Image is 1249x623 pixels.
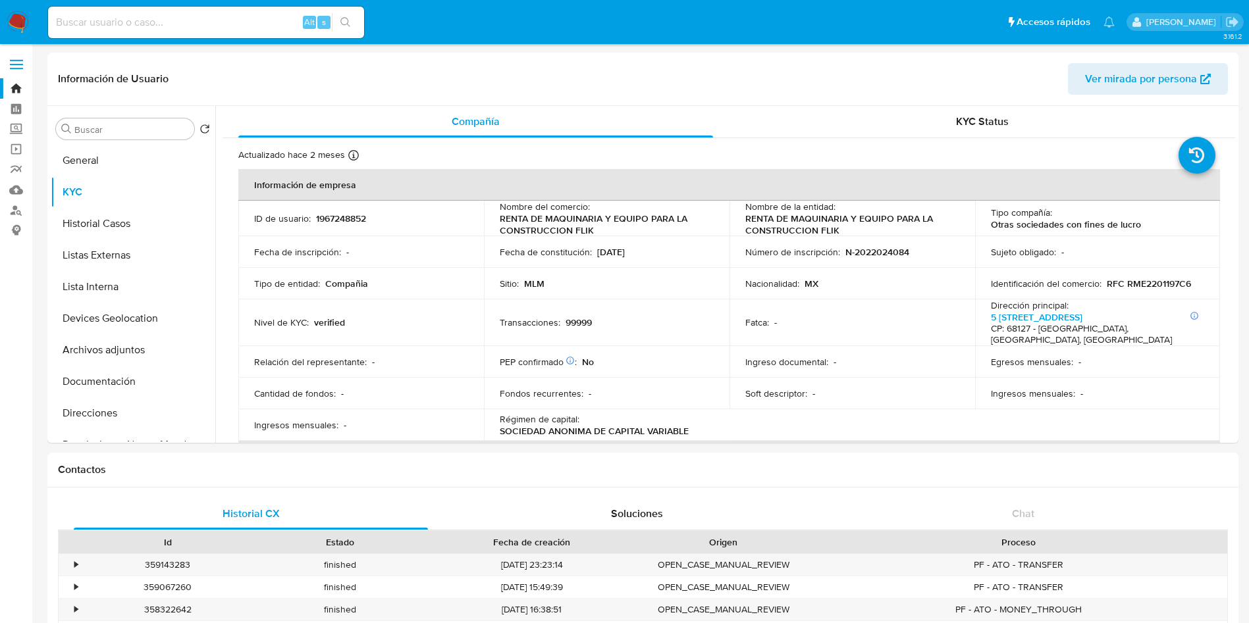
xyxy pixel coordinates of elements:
[58,72,169,86] h1: Información de Usuario
[1146,16,1221,28] p: alan.cervantesmartinez@mercadolibre.com.mx
[82,554,254,576] div: 359143283
[745,356,828,368] p: Ingreso documental :
[304,16,315,28] span: Alt
[991,218,1141,230] p: Otras sociedades con fines de lucro
[845,246,909,258] p: N-2022024084
[1225,15,1239,29] a: Salir
[427,576,637,598] div: [DATE] 15:49:39
[991,299,1069,311] p: Dirección principal :
[341,387,344,399] p: -
[637,599,810,620] div: OPEN_CASE_MANUAL_REVIEW
[51,208,215,239] button: Historial Casos
[344,419,346,431] p: -
[745,201,836,212] p: Nombre de la entidad :
[745,278,799,289] p: Nacionalidad :
[1080,387,1083,399] p: -
[500,413,579,425] p: Régimen de capital :
[647,536,801,549] div: Origen
[51,145,215,176] button: General
[51,271,215,303] button: Lista Interna
[1107,278,1191,289] p: RFC RME2201197C6
[810,599,1227,620] div: PF - ATO - MONEY_THROUGH
[834,356,836,368] p: -
[51,429,215,461] button: Restricciones Nuevo Mundo
[325,278,368,289] p: Compañia
[322,16,326,28] span: s
[1078,356,1081,368] p: -
[1061,246,1064,258] p: -
[637,576,810,598] div: OPEN_CASE_MANUAL_REVIEW
[223,506,280,521] span: Historial CX
[452,114,500,129] span: Compañía
[991,311,1082,324] a: 5 [STREET_ADDRESS]
[637,554,810,576] div: OPEN_CASE_MANUAL_REVIEW
[774,316,777,328] p: -
[956,114,1009,129] span: KYC Status
[91,536,245,549] div: Id
[254,599,427,620] div: finished
[51,176,215,208] button: KYC
[254,554,427,576] div: finished
[48,14,364,31] input: Buscar usuario o caso...
[238,441,1220,472] th: Datos de contacto
[611,506,663,521] span: Soluciones
[566,316,592,328] p: 99999
[991,356,1073,368] p: Egresos mensuales :
[1085,63,1197,95] span: Ver mirada por persona
[745,387,807,399] p: Soft descriptor :
[427,599,637,620] div: [DATE] 16:38:51
[51,303,215,334] button: Devices Geolocation
[254,356,367,368] p: Relación del representante :
[254,246,341,258] p: Fecha de inscripción :
[819,536,1218,549] div: Proceso
[812,387,815,399] p: -
[254,212,311,224] p: ID de usuario :
[238,149,345,161] p: Actualizado hace 2 meses
[991,323,1200,346] h4: CP: 68127 - [GEOGRAPHIC_DATA], [GEOGRAPHIC_DATA], [GEOGRAPHIC_DATA]
[58,463,1228,476] h1: Contactos
[51,397,215,429] button: Direcciones
[74,603,78,616] div: •
[500,278,519,289] p: Sitio :
[254,387,336,399] p: Cantidad de fondos :
[500,316,560,328] p: Transacciones :
[82,576,254,598] div: 359067260
[199,124,210,138] button: Volver al orden por defecto
[991,207,1052,218] p: Tipo compañía :
[316,212,366,224] p: 1967248852
[372,356,375,368] p: -
[74,124,189,136] input: Buscar
[1017,15,1090,29] span: Accesos rápidos
[500,387,583,399] p: Fondos recurrentes :
[254,419,338,431] p: Ingresos mensuales :
[991,246,1056,258] p: Sujeto obligado :
[1103,16,1115,28] a: Notificaciones
[436,536,628,549] div: Fecha de creación
[810,554,1227,576] div: PF - ATO - TRANSFER
[745,246,840,258] p: Número de inscripción :
[805,278,818,289] p: MX
[597,246,625,258] p: [DATE]
[51,239,215,271] button: Listas Externas
[745,316,769,328] p: Fatca :
[582,356,594,368] p: No
[61,124,72,134] button: Buscar
[1068,63,1228,95] button: Ver mirada por persona
[74,559,78,571] div: •
[991,278,1102,289] p: Identificación del comercio :
[427,554,637,576] div: [DATE] 23:23:14
[500,356,577,368] p: PEP confirmado :
[314,316,345,328] p: verified
[82,599,254,620] div: 358322642
[332,13,359,32] button: search-icon
[263,536,417,549] div: Estado
[1012,506,1034,521] span: Chat
[51,366,215,397] button: Documentación
[51,334,215,366] button: Archivos adjuntos
[500,246,592,258] p: Fecha de constitución :
[991,387,1075,399] p: Ingresos mensuales :
[500,425,689,437] p: SOCIEDAD ANONIMA DE CAPITAL VARIABLE
[254,576,427,598] div: finished
[346,246,349,258] p: -
[238,169,1220,201] th: Información de empresa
